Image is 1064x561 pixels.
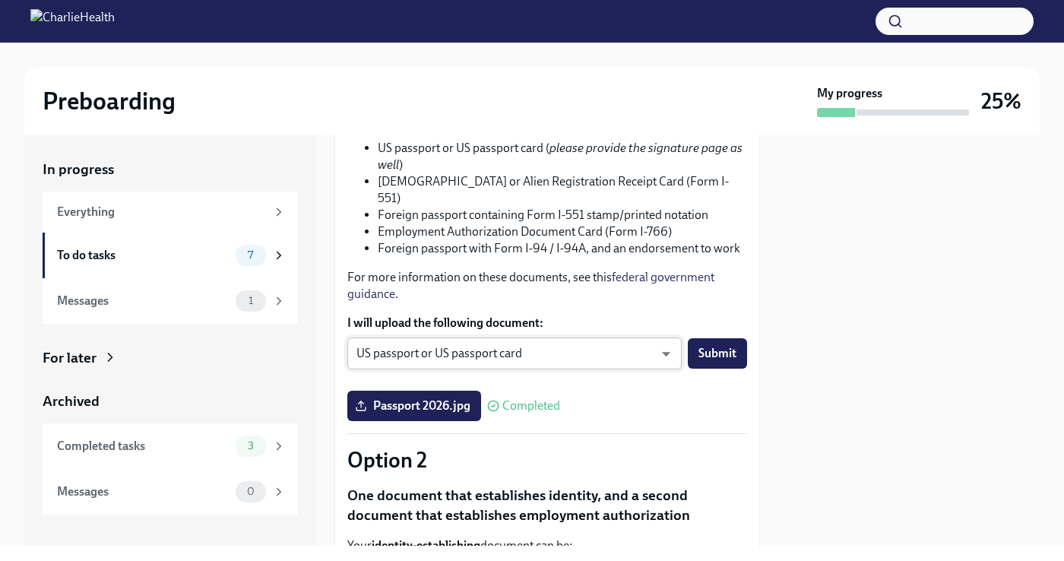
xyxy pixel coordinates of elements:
[378,173,747,207] li: [DEMOGRAPHIC_DATA] or Alien Registration Receipt Card (Form I-551)
[57,438,230,455] div: Completed tasks
[981,87,1021,115] h3: 25%
[347,537,747,554] p: Your document can be:
[43,160,298,179] a: In progress
[347,391,481,421] label: Passport 2026.jpg
[30,9,115,33] img: CharlieHealth
[43,469,298,515] a: Messages0
[378,240,747,257] li: Foreign passport with Form I-94 / I-94A, and an endorsement to work
[239,440,263,452] span: 3
[238,486,264,497] span: 0
[43,233,298,278] a: To do tasks7
[378,141,743,172] em: please provide the signature page as well
[239,295,262,306] span: 1
[688,338,747,369] button: Submit
[378,140,747,173] li: US passport or US passport card ( )
[57,293,230,309] div: Messages
[57,247,230,264] div: To do tasks
[358,398,470,414] span: Passport 2026.jpg
[378,223,747,240] li: Employment Authorization Document Card (Form I-766)
[378,207,747,223] li: Foreign passport containing Form I-551 stamp/printed notation
[43,86,176,116] h2: Preboarding
[57,204,266,220] div: Everything
[372,538,480,553] strong: identity-establishing
[43,278,298,324] a: Messages1
[698,346,736,361] span: Submit
[43,348,97,368] div: For later
[347,338,682,369] div: US passport or US passport card
[817,85,882,102] strong: My progress
[347,486,747,525] p: One document that establishes identity, and a second document that establishes employment authori...
[43,348,298,368] a: For later
[43,192,298,233] a: Everything
[502,400,560,412] span: Completed
[347,269,747,303] p: For more information on these documents, see this .
[347,446,747,474] p: Option 2
[43,423,298,469] a: Completed tasks3
[239,249,262,261] span: 7
[347,315,747,331] label: I will upload the following document:
[43,391,298,411] a: Archived
[57,483,230,500] div: Messages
